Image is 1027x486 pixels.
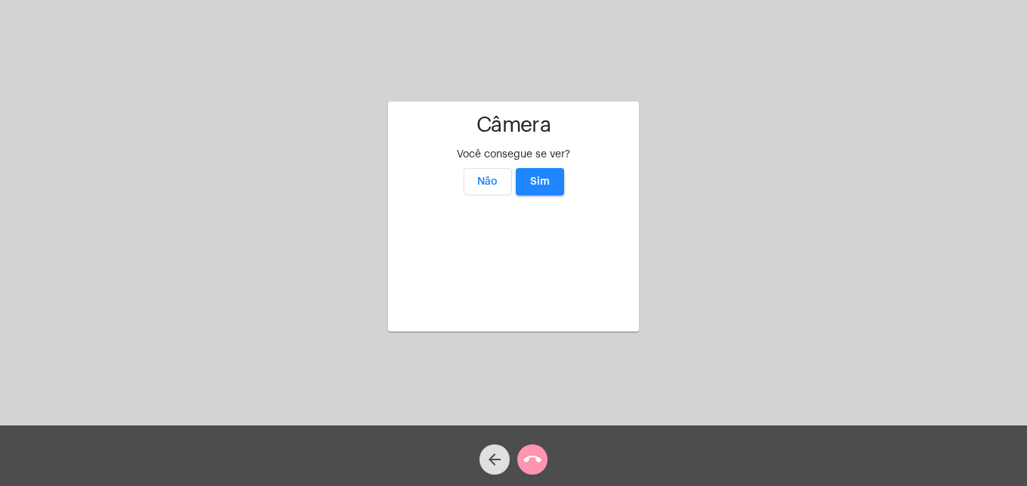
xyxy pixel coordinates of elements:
span: Não [477,176,498,187]
mat-icon: arrow_back [486,450,504,469]
span: Sim [530,176,550,187]
mat-icon: call_end [523,450,541,469]
h1: Câmera [400,114,627,137]
span: Você consegue se ver? [457,149,570,160]
button: Sim [516,168,564,195]
button: Não [464,168,512,195]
